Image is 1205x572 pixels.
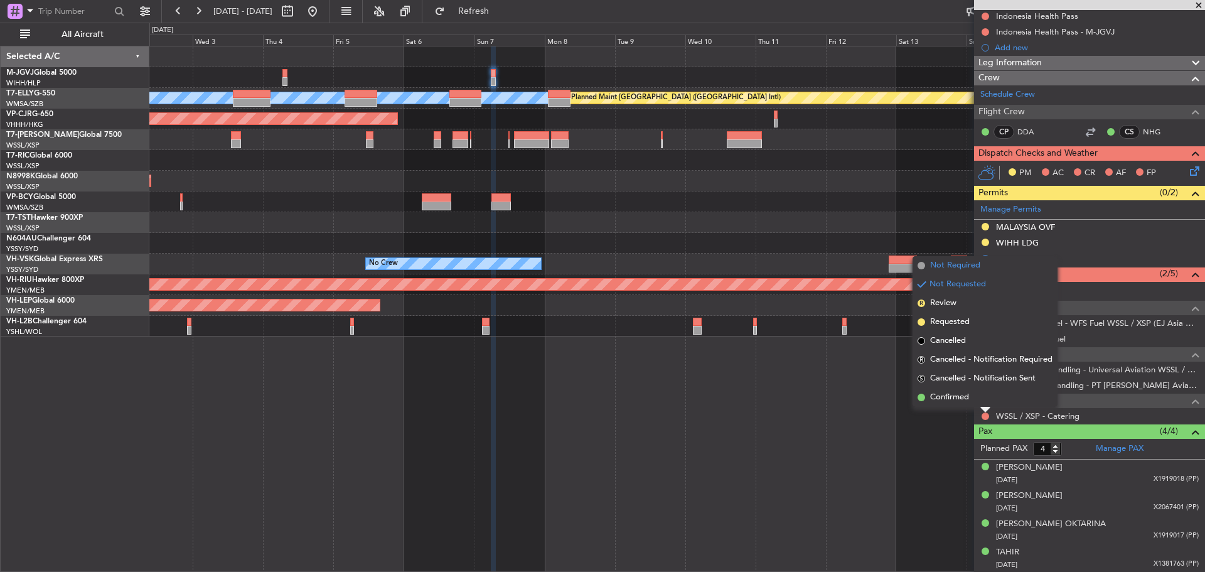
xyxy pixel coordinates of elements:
span: Cancelled - Notification Sent [930,372,1036,385]
div: WIHH LDG [996,237,1039,248]
span: Review [930,297,956,310]
input: Trip Number [38,2,110,21]
div: Thu 11 [756,35,826,46]
a: Schedule Crew [980,89,1035,101]
span: T7-RIC [6,152,29,159]
button: All Aircraft [14,24,136,45]
div: TAHIR [996,546,1019,559]
span: (0/2) [1160,186,1178,199]
span: T7-TST [6,214,31,222]
a: WSSL/XSP [6,141,40,150]
span: (2/5) [1160,267,1178,280]
span: (4/4) [1160,424,1178,438]
div: Wed 10 [685,35,756,46]
a: WIHH/HLP [6,78,41,88]
span: S [918,375,925,382]
label: Planned PAX [980,443,1027,455]
span: VH-L2B [6,318,33,325]
div: Tue 2 [122,35,193,46]
span: Crew [978,71,1000,85]
a: YSHL/WOL [6,327,42,337]
span: N604AU [6,235,37,242]
a: VH-RIUHawker 800XP [6,276,84,284]
span: VH-LEP [6,297,32,305]
span: X1381763 (PP) [1154,559,1199,569]
a: WMSA/SZB [6,203,43,212]
span: VH-RIU [6,276,32,284]
span: [DATE] [996,475,1017,485]
div: No Crew [369,254,398,273]
a: Manage PAX [1096,443,1143,455]
a: WSSL/XSP [6,224,40,233]
div: Sun 14 [967,35,1037,46]
a: T7-[PERSON_NAME]Global 7500 [6,131,122,139]
div: Indonesia Health Pass - M-JGVJ [996,26,1115,37]
span: Flight Crew [978,105,1025,119]
span: Cancelled - Notification Required [930,353,1052,366]
a: VH-LEPGlobal 6000 [6,297,75,305]
div: Sat 6 [404,35,474,46]
div: [PERSON_NAME] OKTARINA [996,518,1106,531]
button: Refresh [429,1,504,21]
a: YMEN/MEB [6,286,45,295]
div: Sun 7 [474,35,545,46]
div: [PERSON_NAME] [996,461,1063,474]
div: Add new [995,254,1199,264]
span: VH-VSK [6,256,34,263]
a: N8998KGlobal 6000 [6,173,78,180]
a: M-JGVJGlobal 5000 [6,69,77,77]
span: PM [1019,167,1032,180]
div: Planned Maint [GEOGRAPHIC_DATA] ([GEOGRAPHIC_DATA] Intl) [571,89,781,107]
div: Tue 9 [615,35,685,46]
span: Pax [978,424,992,439]
a: T7-ELLYG-550 [6,90,55,97]
span: Leg Information [978,56,1042,70]
span: Not Requested [929,278,986,291]
a: YSSY/SYD [6,265,38,274]
a: VP-CJRG-650 [6,111,53,118]
a: WSSL / XSP - Fuel - WFS Fuel WSSL / XSP (EJ Asia Only) [996,318,1199,328]
a: VH-L2BChallenger 604 [6,318,87,325]
span: [DATE] [996,560,1017,569]
span: [DATE] [996,532,1017,541]
span: Cancelled [930,335,966,347]
a: YMEN/MEB [6,306,45,316]
a: WSSL/XSP [6,182,40,192]
a: WIHH / HLP - Handling - PT [PERSON_NAME] Aviasi WIHH / HLP [996,380,1199,391]
span: CR [1084,167,1095,180]
span: N8998K [6,173,35,180]
a: Manage Permits [980,203,1041,216]
div: CS [1119,125,1140,139]
span: R [918,356,925,364]
div: Sat 13 [896,35,967,46]
div: [DATE] [152,25,173,36]
span: VP-BCY [6,193,33,201]
a: VHHH/HKG [6,120,43,129]
a: VP-BCYGlobal 5000 [6,193,76,201]
span: FP [1147,167,1156,180]
span: AC [1052,167,1064,180]
span: [DATE] [996,504,1017,513]
span: Not Required [930,259,980,272]
span: Refresh [447,7,500,16]
span: T7-ELLY [6,90,34,97]
span: R [918,299,925,307]
a: WSSL / XSP - Handling - Universal Aviation WSSL / XSP [996,364,1199,375]
span: All Aircraft [33,30,132,39]
div: Thu 4 [263,35,333,46]
div: Wed 3 [193,35,263,46]
a: DDA [1017,126,1046,138]
div: CP [993,125,1014,139]
span: T7-[PERSON_NAME] [6,131,79,139]
span: AF [1116,167,1126,180]
span: X1919018 (PP) [1154,474,1199,485]
a: VH-VSKGlobal Express XRS [6,256,103,263]
span: X2067401 (PP) [1154,502,1199,513]
div: Mon 8 [545,35,615,46]
div: [PERSON_NAME] [996,490,1063,502]
a: N604AUChallenger 604 [6,235,91,242]
span: M-JGVJ [6,69,34,77]
span: VP-CJR [6,111,32,118]
span: [DATE] - [DATE] [213,6,272,17]
a: T7-TSTHawker 900XP [6,214,83,222]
